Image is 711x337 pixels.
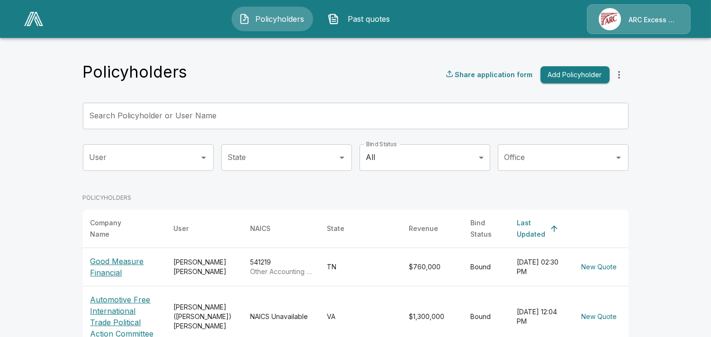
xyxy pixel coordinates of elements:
[517,217,546,240] div: Last Updated
[254,13,306,25] span: Policyholders
[173,257,235,276] div: [PERSON_NAME] [PERSON_NAME]
[90,256,159,278] p: Good Measure Financial
[321,7,402,31] button: Past quotes IconPast quotes
[250,267,312,276] p: Other Accounting Services
[610,65,629,84] button: more
[83,62,188,82] h4: Policyholders
[83,194,629,202] p: POLICYHOLDERS
[366,140,397,148] label: Bind Status
[173,302,235,331] div: [PERSON_NAME] ([PERSON_NAME]) [PERSON_NAME]
[463,248,509,286] td: Bound
[463,210,509,248] th: Bind Status
[173,223,189,234] div: User
[599,8,621,30] img: Agency Icon
[335,151,349,164] button: Open
[578,308,621,326] button: New Quote
[537,66,610,84] a: Add Policyholder
[455,70,533,80] p: Share application form
[360,144,490,171] div: All
[540,66,610,84] button: Add Policyholder
[629,15,679,25] p: ARC Excess & Surplus
[90,217,142,240] div: Company Name
[612,151,625,164] button: Open
[232,7,313,31] button: Policyholders IconPolicyholders
[343,13,395,25] span: Past quotes
[197,151,210,164] button: Open
[250,223,270,234] div: NAICS
[578,258,621,276] button: New Quote
[409,223,438,234] div: Revenue
[510,248,570,286] td: [DATE] 02:30 PM
[250,257,312,276] div: 541219
[401,248,463,286] td: $760,000
[328,13,339,25] img: Past quotes Icon
[319,248,401,286] td: TN
[24,12,43,26] img: AA Logo
[327,223,344,234] div: State
[239,13,250,25] img: Policyholders Icon
[587,4,691,34] a: Agency IconARC Excess & Surplus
